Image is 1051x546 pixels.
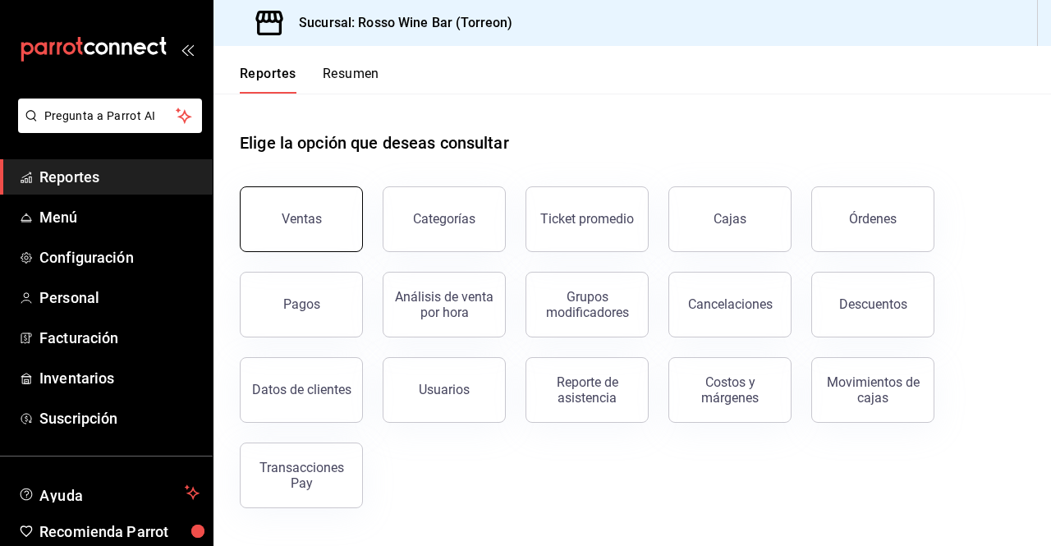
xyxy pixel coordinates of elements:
button: Usuarios [383,357,506,423]
div: Costos y márgenes [679,374,781,406]
button: open_drawer_menu [181,43,194,56]
span: Pregunta a Parrot AI [44,108,177,125]
h3: Sucursal: Rosso Wine Bar (Torreon) [286,13,512,33]
span: Inventarios [39,367,200,389]
button: Reporte de asistencia [525,357,649,423]
button: Ticket promedio [525,186,649,252]
div: Cajas [714,211,746,227]
span: Personal [39,287,200,309]
div: Cancelaciones [688,296,773,312]
span: Recomienda Parrot [39,521,200,543]
button: Cajas [668,186,792,252]
button: Análisis de venta por hora [383,272,506,337]
span: Facturación [39,327,200,349]
button: Pagos [240,272,363,337]
button: Grupos modificadores [525,272,649,337]
button: Reportes [240,66,296,94]
div: Análisis de venta por hora [393,289,495,320]
div: Usuarios [419,382,470,397]
div: Ticket promedio [540,211,634,227]
div: Pagos [283,296,320,312]
span: Ayuda [39,483,178,502]
button: Transacciones Pay [240,443,363,508]
div: Movimientos de cajas [822,374,924,406]
button: Pregunta a Parrot AI [18,99,202,133]
div: Datos de clientes [252,382,351,397]
span: Configuración [39,246,200,268]
a: Pregunta a Parrot AI [11,119,202,136]
span: Suscripción [39,407,200,429]
button: Categorías [383,186,506,252]
div: navigation tabs [240,66,379,94]
button: Cancelaciones [668,272,792,337]
button: Costos y márgenes [668,357,792,423]
div: Órdenes [849,211,897,227]
button: Ventas [240,186,363,252]
div: Grupos modificadores [536,289,638,320]
span: Menú [39,206,200,228]
button: Órdenes [811,186,934,252]
div: Reporte de asistencia [536,374,638,406]
button: Descuentos [811,272,934,337]
div: Categorías [413,211,475,227]
h1: Elige la opción que deseas consultar [240,131,509,155]
button: Datos de clientes [240,357,363,423]
div: Transacciones Pay [250,460,352,491]
button: Resumen [323,66,379,94]
div: Ventas [282,211,322,227]
button: Movimientos de cajas [811,357,934,423]
span: Reportes [39,166,200,188]
div: Descuentos [839,296,907,312]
